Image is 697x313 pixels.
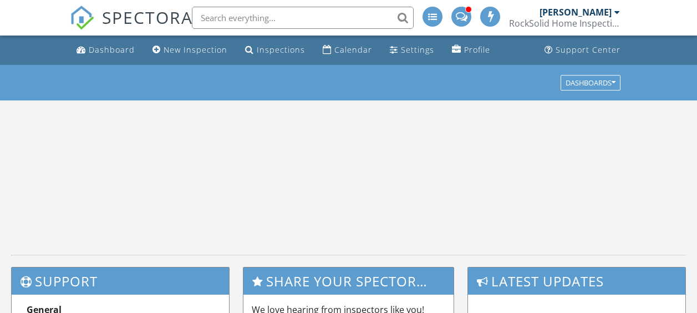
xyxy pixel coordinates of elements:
a: Profile [447,40,495,60]
a: Calendar [318,40,377,60]
div: RockSolid Home Inspections [509,18,620,29]
a: Inspections [241,40,309,60]
div: [PERSON_NAME] [540,7,612,18]
a: New Inspection [148,40,232,60]
a: SPECTORA [70,15,193,38]
h3: Latest Updates [468,267,685,295]
span: SPECTORA [102,6,193,29]
div: Support Center [556,44,620,55]
a: Support Center [540,40,625,60]
div: Dashboards [566,79,615,87]
h3: Share Your Spectora Experience [243,267,454,295]
a: Settings [385,40,439,60]
div: Dashboard [89,44,135,55]
a: Dashboard [72,40,139,60]
div: Inspections [257,44,305,55]
img: The Best Home Inspection Software - Spectora [70,6,94,30]
div: Profile [464,44,490,55]
div: Calendar [334,44,372,55]
input: Search everything... [192,7,414,29]
h3: Support [12,267,229,295]
button: Dashboards [561,75,620,90]
div: New Inspection [164,44,227,55]
div: Settings [401,44,434,55]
